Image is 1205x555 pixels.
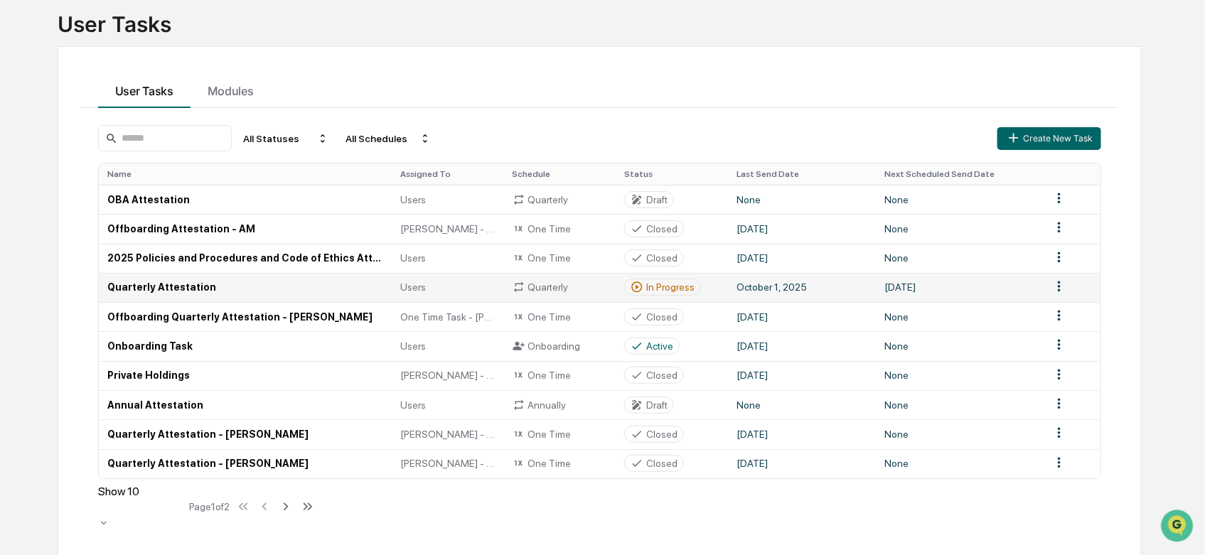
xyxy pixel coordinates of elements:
[400,399,426,411] span: Users
[513,222,608,235] div: One Time
[14,156,37,179] img: Jack Rasmussen
[1160,508,1198,546] iframe: Open customer support
[99,273,392,302] td: Quarterly Attestation
[877,163,1043,185] th: Next Scheduled Send Date
[400,252,426,264] span: Users
[127,188,156,200] span: [DATE]
[877,331,1043,360] td: None
[14,11,31,28] button: back
[400,370,496,381] span: [PERSON_NAME] - One Time Task
[728,390,877,419] td: None
[340,127,437,150] div: All Schedules
[646,311,678,323] div: Closed
[98,70,191,108] button: User Tasks
[646,252,678,264] div: Closed
[237,127,334,150] div: All Statuses
[45,188,117,200] span: [PERSON_NAME]
[513,252,608,264] div: One Time
[156,263,252,280] div: how does this look?
[646,281,695,293] div: In Progress
[646,194,668,205] div: Draft
[200,293,259,304] div: 1 file attached
[211,342,250,365] div: 2025 Greenboard [PERSON_NAME] and Affiliations.xlsx
[37,11,54,28] img: Go home
[53,58,181,70] strong: Affiliation Holder Name
[646,223,678,235] div: Closed
[230,372,259,384] span: [DATE]
[53,109,159,121] strong: Affiliation End Date
[53,144,155,155] strong: Compliance Owner
[400,223,496,235] span: [PERSON_NAME] - Offboarding
[877,214,1043,243] td: None
[646,340,673,352] div: Active
[877,185,1043,214] td: None
[728,419,877,448] td: [DATE]
[997,127,1101,150] button: Create New Task
[400,281,426,293] span: Users
[99,244,392,273] td: 2025 Policies and Procedures and Code of Ethics Attestation
[53,75,131,87] strong: Affiliate Name
[646,370,678,381] div: Closed
[191,70,271,108] button: Modules
[728,244,877,273] td: [DATE]
[99,185,392,214] td: OBA Attestation
[28,171,40,182] img: 1746055101610-c473b297-6a78-478c-a979-82029cc54cd1
[504,163,616,185] th: Schedule
[513,193,608,206] div: Quarterly
[646,458,678,469] div: Closed
[728,361,877,390] td: [DATE]
[119,188,124,200] span: •
[646,429,678,440] div: Closed
[99,419,392,448] td: Quarterly Attestation - [PERSON_NAME]
[513,457,608,470] div: One Time
[728,449,877,478] td: [DATE]
[877,419,1043,448] td: None
[513,340,608,352] div: Onboarding
[98,485,183,498] div: Show 10
[877,390,1043,419] td: None
[126,226,252,243] div: Thanks, [PERSON_NAME]!
[513,399,608,411] div: Annually
[99,449,392,478] td: Quarterly Attestation - [PERSON_NAME]
[53,92,166,104] strong: Affiliation Start Date
[99,331,392,360] td: Onboarding Task
[99,302,392,331] td: Offboarding Quarterly Attestation - [PERSON_NAME]
[400,429,496,440] span: [PERSON_NAME] - One Time Task
[99,214,392,243] td: Offboarding Attestation - AM
[392,163,504,185] th: Assigned To
[728,214,877,243] td: [DATE]
[728,185,877,214] td: None
[513,428,608,441] div: One Time
[877,361,1043,390] td: None
[400,340,426,352] span: Users
[53,126,116,138] strong: Description
[99,361,392,390] td: Private Holdings
[728,302,877,331] td: [DATE]
[53,161,179,172] strong: Supporting Documents
[246,435,263,452] button: Send
[877,449,1043,478] td: None
[53,41,187,53] strong: Submitting On Behalf Of
[189,501,230,512] div: Page 1 of 2
[400,194,426,205] span: Users
[877,302,1043,331] td: None
[513,369,608,382] div: One Time
[99,390,392,419] td: Annual Attestation
[728,163,877,185] th: Last Send Date
[513,311,608,323] div: One Time
[877,273,1043,302] td: [DATE]
[877,244,1043,273] td: None
[728,273,877,302] td: October 1, 2025
[400,458,496,469] span: [PERSON_NAME] - One Time Task
[513,281,608,293] div: Quarterly
[99,163,392,185] th: Name
[616,163,728,185] th: Status
[400,311,496,323] span: One Time Task - [PERSON_NAME]
[646,399,668,411] div: Draft
[728,331,877,360] td: [DATE]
